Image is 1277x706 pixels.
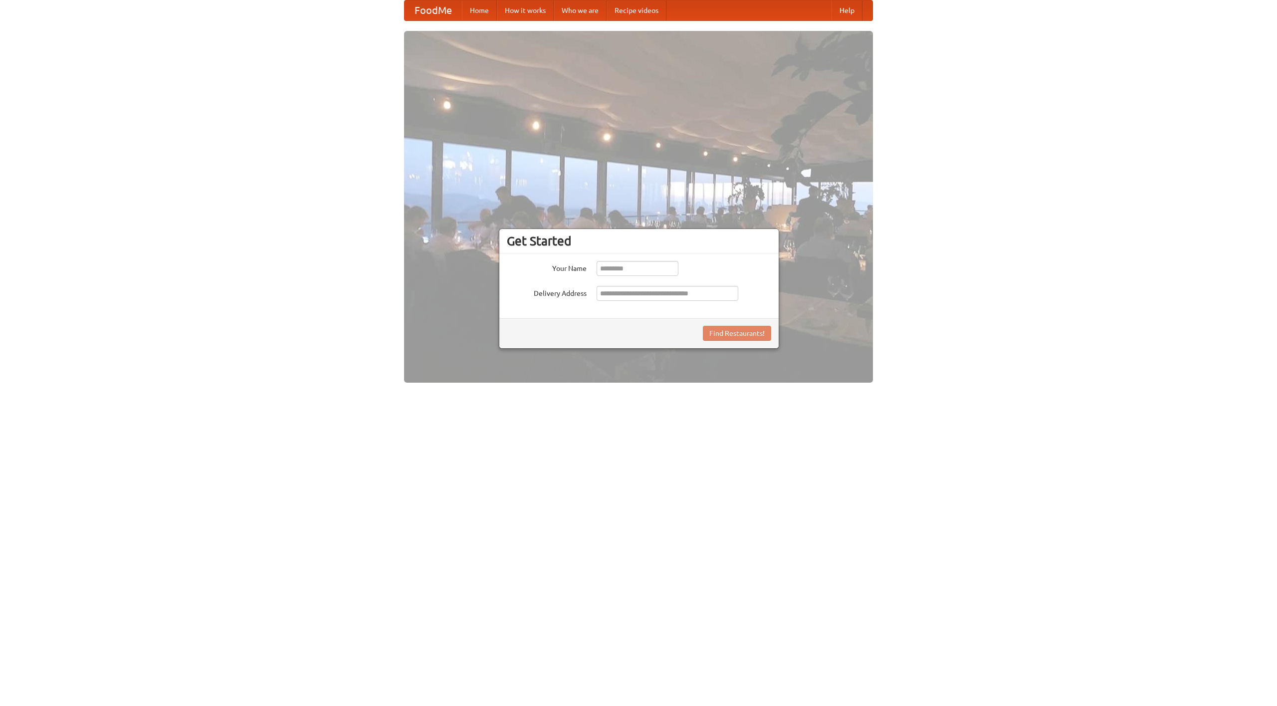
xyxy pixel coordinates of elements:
a: Who we are [554,0,607,20]
a: FoodMe [405,0,462,20]
a: Help [832,0,862,20]
a: Home [462,0,497,20]
label: Your Name [507,261,587,273]
a: How it works [497,0,554,20]
a: Recipe videos [607,0,666,20]
h3: Get Started [507,234,771,248]
button: Find Restaurants! [703,326,771,341]
label: Delivery Address [507,286,587,298]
